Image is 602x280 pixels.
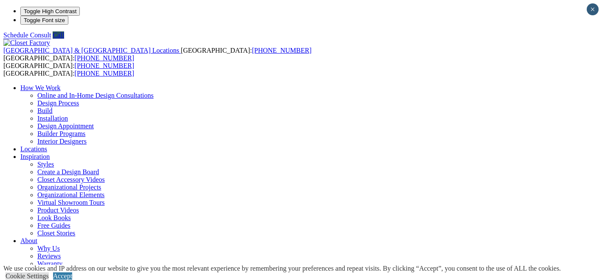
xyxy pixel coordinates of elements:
[587,3,599,15] button: Close
[37,206,79,214] a: Product Videos
[3,62,134,77] span: [GEOGRAPHIC_DATA]: [GEOGRAPHIC_DATA]:
[53,31,64,39] a: Call
[75,70,134,77] a: [PHONE_NUMBER]
[37,260,62,267] a: Warranty
[37,214,71,221] a: Look Books
[3,47,312,62] span: [GEOGRAPHIC_DATA]: [GEOGRAPHIC_DATA]:
[37,92,154,99] a: Online and In-Home Design Consultations
[20,84,61,91] a: How We Work
[37,191,104,198] a: Organizational Elements
[20,16,68,25] button: Toggle Font size
[37,199,105,206] a: Virtual Showroom Tours
[3,47,181,54] a: [GEOGRAPHIC_DATA] & [GEOGRAPHIC_DATA] Locations
[37,222,70,229] a: Free Guides
[37,184,101,191] a: Organizational Projects
[37,245,60,252] a: Why Us
[37,115,68,122] a: Installation
[20,145,47,153] a: Locations
[24,17,65,23] span: Toggle Font size
[3,31,51,39] a: Schedule Consult
[6,272,49,280] a: Cookie Settings
[3,265,561,272] div: We use cookies and IP address on our website to give you the most relevant experience by remember...
[3,39,50,47] img: Closet Factory
[37,161,54,168] a: Styles
[20,153,50,160] a: Inspiration
[53,272,72,280] a: Accept
[37,138,87,145] a: Interior Designers
[75,54,134,62] a: [PHONE_NUMBER]
[24,8,76,14] span: Toggle High Contrast
[37,130,85,137] a: Builder Programs
[20,237,37,244] a: About
[252,47,311,54] a: [PHONE_NUMBER]
[37,122,94,130] a: Design Appointment
[3,47,179,54] span: [GEOGRAPHIC_DATA] & [GEOGRAPHIC_DATA] Locations
[20,7,80,16] button: Toggle High Contrast
[37,176,105,183] a: Closet Accessory Videos
[75,62,134,69] a: [PHONE_NUMBER]
[37,229,75,237] a: Closet Stories
[37,99,79,107] a: Design Process
[37,252,61,260] a: Reviews
[37,107,53,114] a: Build
[37,168,99,175] a: Create a Design Board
